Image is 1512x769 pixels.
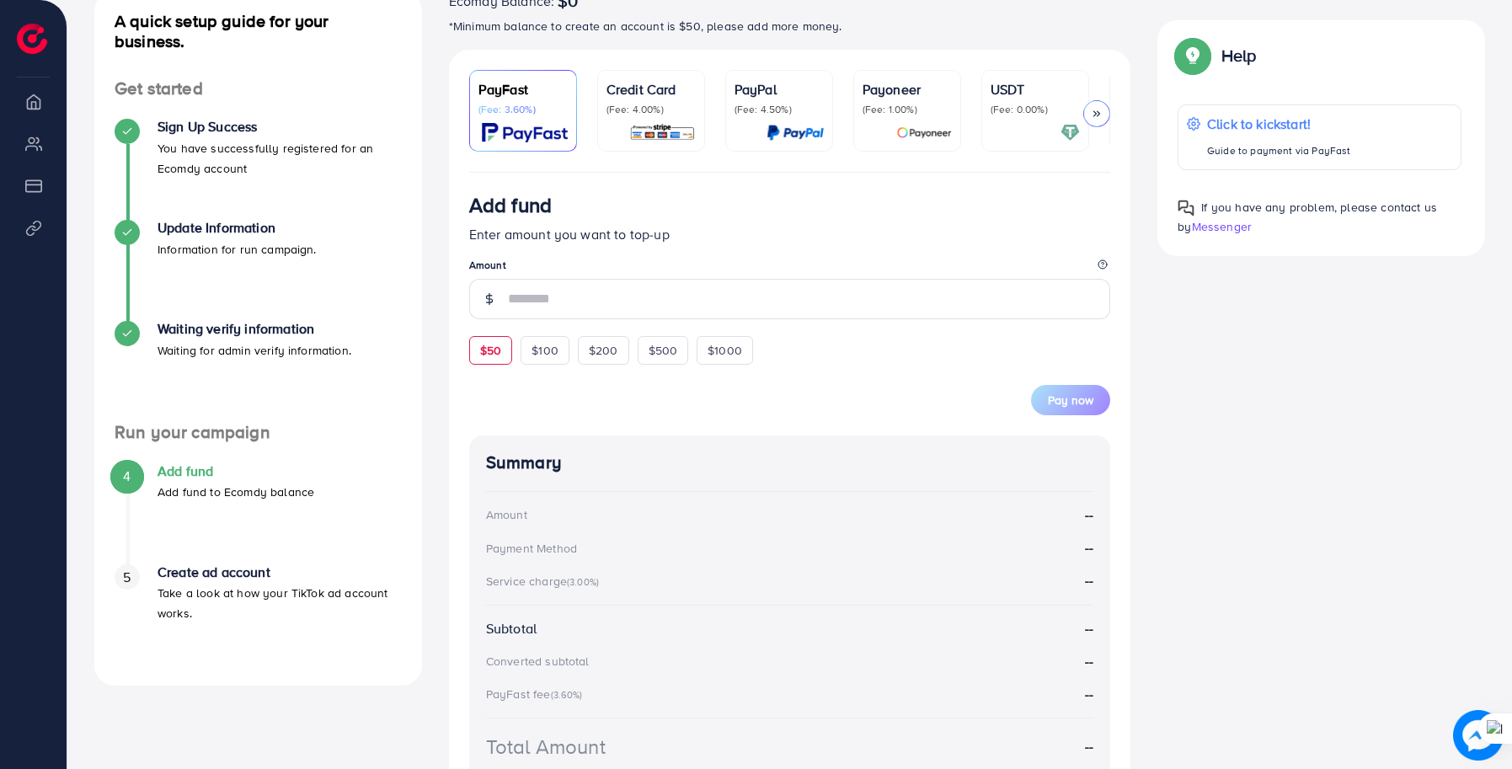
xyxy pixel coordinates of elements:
[1453,710,1504,761] img: image
[158,583,402,623] p: Take a look at how your TikTok ad account works.
[486,452,1094,473] h4: Summary
[482,123,568,142] img: card
[1192,218,1252,235] span: Messenger
[1085,505,1093,525] strong: --
[551,688,583,702] small: (3.60%)
[486,732,606,761] div: Total Amount
[158,463,314,479] h4: Add fund
[486,686,588,702] div: PayFast fee
[94,564,422,665] li: Create ad account
[1221,45,1257,66] p: Help
[991,79,1080,99] p: USDT
[94,119,422,220] li: Sign Up Success
[94,422,422,443] h4: Run your campaign
[158,220,317,236] h4: Update Information
[158,321,351,337] h4: Waiting verify information
[1178,200,1194,216] img: Popup guide
[158,482,314,502] p: Add fund to Ecomdy balance
[94,78,422,99] h4: Get started
[589,342,618,359] span: $200
[1178,199,1437,235] span: If you have any problem, please contact us by
[469,224,1111,244] p: Enter amount you want to top-up
[863,79,952,99] p: Payoneer
[94,11,422,51] h4: A quick setup guide for your business.
[94,321,422,422] li: Waiting verify information
[449,16,1131,36] p: *Minimum balance to create an account is $50, please add more money.
[1085,619,1093,638] strong: --
[767,123,824,142] img: card
[532,342,558,359] span: $100
[649,342,678,359] span: $500
[486,573,604,590] div: Service charge
[1061,123,1080,142] img: card
[1085,571,1093,590] strong: --
[1085,737,1093,756] strong: --
[158,564,402,580] h4: Create ad account
[123,568,131,587] span: 5
[123,467,131,486] span: 4
[158,239,317,259] p: Information for run campaign.
[158,340,351,360] p: Waiting for admin verify information.
[486,540,577,557] div: Payment Method
[606,79,696,99] p: Credit Card
[629,123,696,142] img: card
[1207,114,1350,134] p: Click to kickstart!
[863,103,952,116] p: (Fee: 1.00%)
[158,138,402,179] p: You have successfully registered for an Ecomdy account
[1085,685,1093,703] strong: --
[478,103,568,116] p: (Fee: 3.60%)
[735,103,824,116] p: (Fee: 4.50%)
[158,119,402,135] h4: Sign Up Success
[1031,385,1110,415] button: Pay now
[991,103,1080,116] p: (Fee: 0.00%)
[469,193,552,217] h3: Add fund
[94,220,422,321] li: Update Information
[1085,538,1093,558] strong: --
[896,123,952,142] img: card
[1207,141,1350,161] p: Guide to payment via PayFast
[17,24,47,54] img: logo
[708,342,742,359] span: $1000
[1178,40,1208,71] img: Popup guide
[567,575,599,589] small: (3.00%)
[480,342,501,359] span: $50
[606,103,696,116] p: (Fee: 4.00%)
[1048,392,1093,409] span: Pay now
[486,619,537,638] div: Subtotal
[469,258,1111,279] legend: Amount
[735,79,824,99] p: PayPal
[486,653,590,670] div: Converted subtotal
[1085,652,1093,671] strong: --
[486,506,527,523] div: Amount
[478,79,568,99] p: PayFast
[94,463,422,564] li: Add fund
